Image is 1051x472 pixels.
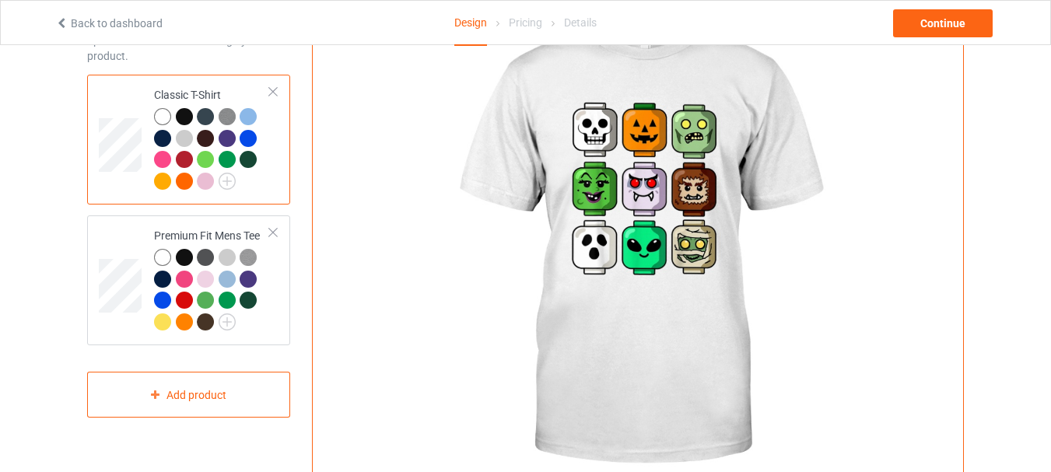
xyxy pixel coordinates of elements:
[509,1,542,44] div: Pricing
[219,313,236,330] img: svg+xml;base64,PD94bWwgdmVyc2lvbj0iMS4wIiBlbmNvZGluZz0iVVRGLTgiPz4KPHN2ZyB3aWR0aD0iMjJweCIgaGVpZ2...
[87,215,290,345] div: Premium Fit Mens Tee
[154,228,270,329] div: Premium Fit Mens Tee
[219,108,236,125] img: heather_texture.png
[240,249,257,266] img: heather_texture.png
[87,75,290,205] div: Classic T-Shirt
[55,17,163,30] a: Back to dashboard
[893,9,993,37] div: Continue
[454,1,487,46] div: Design
[564,1,597,44] div: Details
[219,173,236,190] img: svg+xml;base64,PD94bWwgdmVyc2lvbj0iMS4wIiBlbmNvZGluZz0iVVRGLTgiPz4KPHN2ZyB3aWR0aD0iMjJweCIgaGVpZ2...
[87,372,290,418] div: Add product
[154,87,270,188] div: Classic T-Shirt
